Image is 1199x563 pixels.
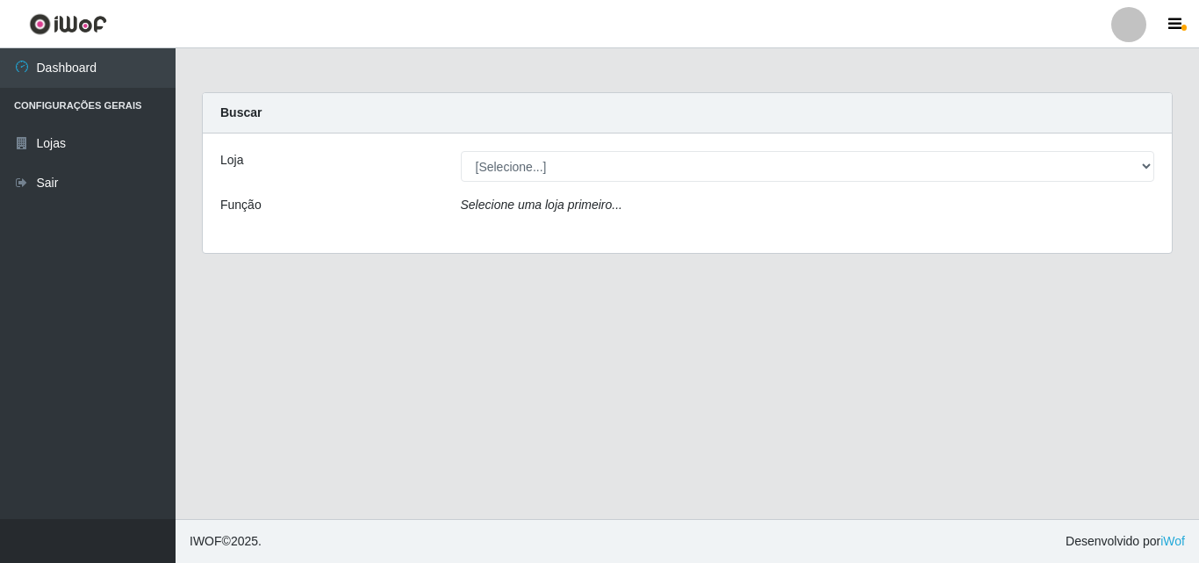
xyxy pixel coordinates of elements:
[1160,534,1185,548] a: iWof
[461,198,622,212] i: Selecione uma loja primeiro...
[220,196,262,214] label: Função
[220,105,262,119] strong: Buscar
[190,534,222,548] span: IWOF
[1066,532,1185,551] span: Desenvolvido por
[190,532,262,551] span: © 2025 .
[220,151,243,170] label: Loja
[29,13,107,35] img: CoreUI Logo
